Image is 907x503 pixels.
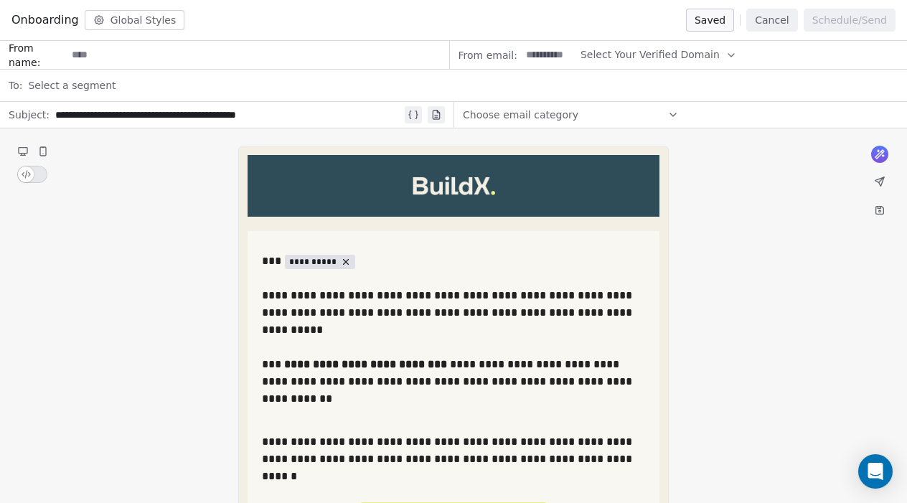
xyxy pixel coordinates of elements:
button: Global Styles [85,10,185,30]
button: Schedule/Send [804,9,896,32]
button: Saved [686,9,734,32]
span: Subject: [9,108,50,126]
span: Choose email category [463,108,578,122]
div: Open Intercom Messenger [858,454,893,489]
span: From name: [9,41,66,70]
span: Select Your Verified Domain [581,47,720,62]
span: From email: [459,48,517,62]
span: Onboarding [11,11,79,29]
span: To: [9,78,22,93]
button: Cancel [746,9,797,32]
span: Select a segment [28,78,116,93]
